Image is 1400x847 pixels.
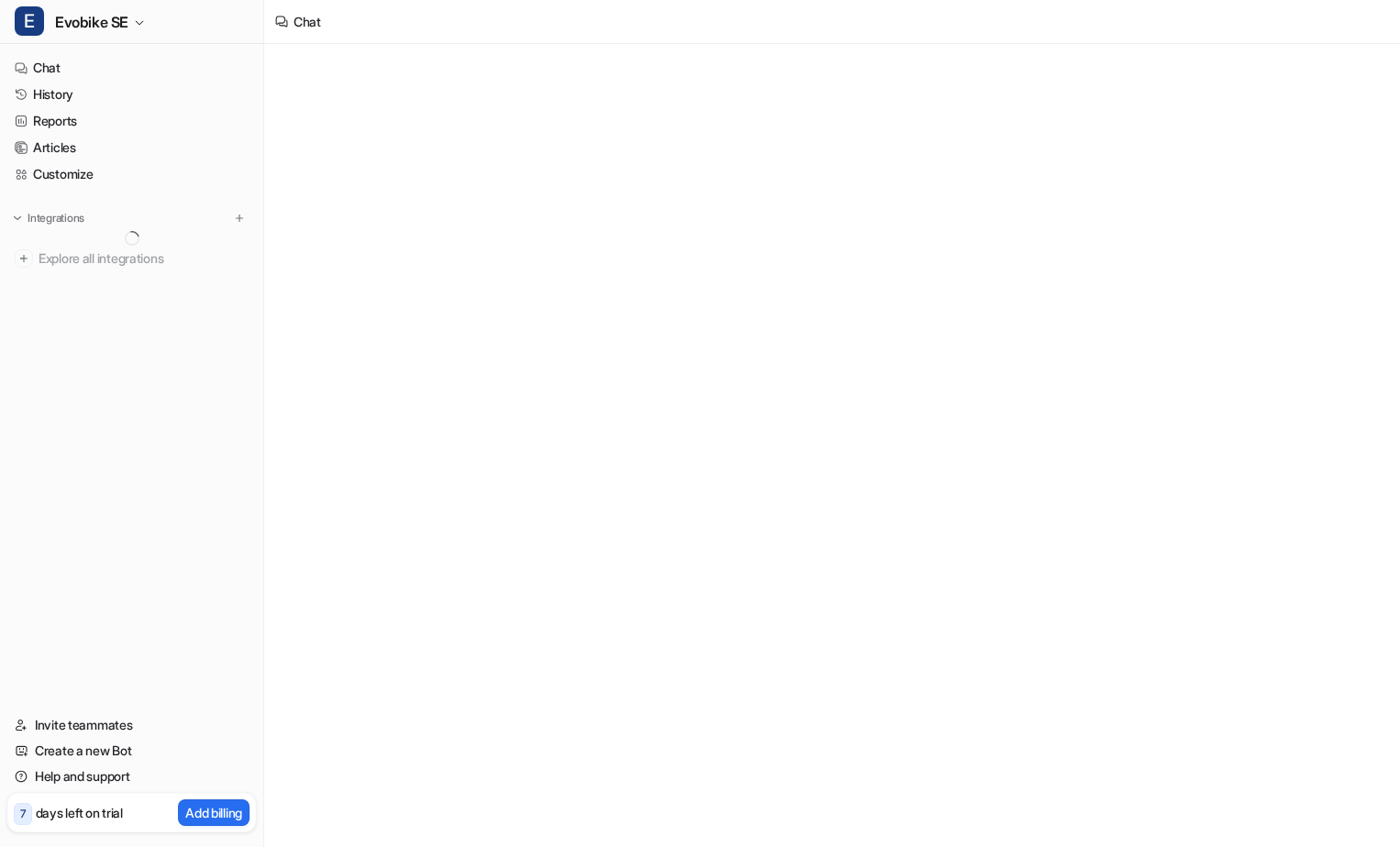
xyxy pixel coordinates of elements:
[36,803,123,822] p: days left on trial
[7,161,256,187] a: Customize
[11,212,24,225] img: expand menu
[7,108,256,134] a: Reports
[7,209,90,227] button: Integrations
[55,9,128,35] span: Evobike SE
[294,12,321,31] div: Chat
[7,82,256,107] a: History
[7,246,256,271] a: Explore all integrations
[178,799,250,826] button: Add billing
[39,244,249,273] span: Explore all integrations
[7,712,256,738] a: Invite teammates
[28,211,84,225] p: Integrations
[15,6,44,36] span: E
[233,212,246,225] img: menu_add.svg
[7,135,256,160] a: Articles
[7,764,256,789] a: Help and support
[15,249,33,268] img: explore all integrations
[7,55,256,81] a: Chat
[7,738,256,764] a: Create a new Bot
[185,803,242,822] p: Add billing
[20,806,26,822] p: 7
